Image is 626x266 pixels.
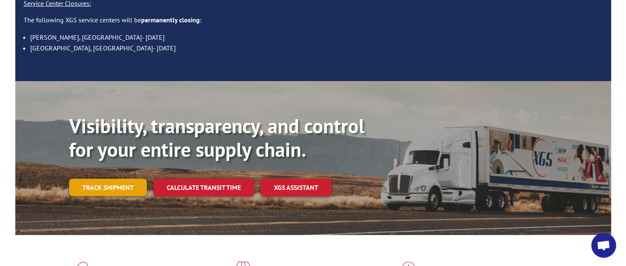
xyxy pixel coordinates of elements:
[69,179,147,196] a: Track shipment
[154,179,254,197] a: Calculate transit time
[24,15,603,32] p: The following XGS service centers will be :
[261,179,331,197] a: XGS ASSISTANT
[30,32,603,43] li: [PERSON_NAME], [GEOGRAPHIC_DATA]- [DATE]
[141,16,200,24] strong: permanently closing
[69,113,365,163] b: Visibility, transparency, and control for your entire supply chain.
[30,43,603,53] li: [GEOGRAPHIC_DATA], [GEOGRAPHIC_DATA]- [DATE]
[591,233,616,258] a: Open chat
